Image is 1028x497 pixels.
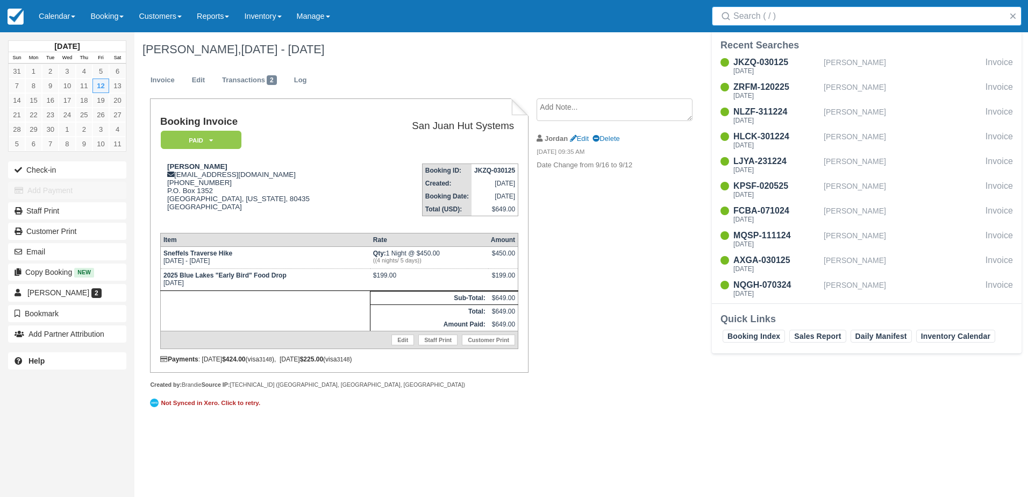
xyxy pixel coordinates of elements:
h2: San Juan Hut Systems [370,120,514,132]
a: [PERSON_NAME] 2 [8,284,126,301]
div: Invoice [986,254,1013,274]
div: [EMAIL_ADDRESS][DOMAIN_NAME] [PHONE_NUMBER] P.O. Box 1352 [GEOGRAPHIC_DATA], [US_STATE], 80435 [G... [160,162,366,224]
div: [PERSON_NAME] [824,229,981,250]
a: 18 [76,93,92,108]
a: HLCK-301224[DATE][PERSON_NAME]Invoice [712,130,1022,151]
strong: 2025 Blue Lakes "Early Bird" Food Drop [163,272,287,279]
div: [DATE] [733,167,819,173]
a: Invoice [142,70,183,91]
td: $199.00 [370,268,488,290]
td: [DATE] [160,268,370,290]
em: Paid [161,131,241,150]
a: 5 [9,137,25,151]
td: $649.00 [472,203,518,216]
th: Thu [76,52,92,64]
a: 2 [42,64,59,79]
span: 2 [91,288,102,298]
a: 20 [109,93,126,108]
div: ZRFM-120225 [733,81,819,94]
div: [DATE] [733,142,819,148]
a: 15 [25,93,42,108]
div: [DATE] [733,290,819,297]
div: Recent Searches [720,39,1013,52]
div: [PERSON_NAME] [824,155,981,175]
div: LJYA-231224 [733,155,819,168]
a: 1 [25,64,42,79]
small: 3148 [337,356,349,363]
div: : [DATE] (visa ), [DATE] (visa ) [160,356,518,363]
a: NLZF-311224[DATE][PERSON_NAME]Invoice [712,105,1022,126]
a: 3 [92,122,109,137]
a: 9 [76,137,92,151]
a: Edit [570,134,589,143]
div: [PERSON_NAME] [824,56,981,76]
div: Invoice [986,81,1013,101]
th: Wed [59,52,75,64]
div: MQSP-111124 [733,229,819,242]
div: [DATE] [733,117,819,124]
a: LJYA-231224[DATE][PERSON_NAME]Invoice [712,155,1022,175]
span: [PERSON_NAME] [27,288,89,297]
td: [DATE] - [DATE] [160,246,370,268]
a: 14 [9,93,25,108]
a: AXGA-030125[DATE][PERSON_NAME]Invoice [712,254,1022,274]
div: [DATE] [733,191,819,198]
div: AXGA-030125 [733,254,819,267]
th: Booking ID: [422,164,472,177]
a: Paid [160,130,238,150]
div: NQGH-070324 [733,279,819,292]
strong: [PERSON_NAME] [167,162,227,171]
div: Invoice [986,279,1013,299]
td: $649.00 [488,304,518,318]
th: Amount [488,233,518,246]
small: 3148 [259,356,272,363]
a: 7 [42,137,59,151]
a: FCBA-071024[DATE][PERSON_NAME]Invoice [712,204,1022,225]
a: MQSP-111124[DATE][PERSON_NAME]Invoice [712,229,1022,250]
a: 6 [109,64,126,79]
a: 12 [92,79,109,93]
th: Tue [42,52,59,64]
button: Add Partner Attribution [8,325,126,343]
div: [PERSON_NAME] [824,81,981,101]
a: 21 [9,108,25,122]
a: Daily Manifest [851,330,912,343]
a: Help [8,352,126,370]
a: Edit [184,70,213,91]
strong: [DATE] [54,42,80,51]
a: Not Synced in Xero. Click to retry. [150,397,263,409]
span: New [74,268,94,277]
a: 23 [42,108,59,122]
div: [PERSON_NAME] [824,204,981,225]
a: 10 [92,137,109,151]
div: [PERSON_NAME] [824,279,981,299]
a: 29 [25,122,42,137]
td: 1 Night @ $450.00 [370,246,488,268]
b: Help [28,357,45,365]
th: Sat [109,52,126,64]
span: 2 [267,75,277,85]
strong: $225.00 [300,356,323,363]
div: [PERSON_NAME] [824,254,981,274]
div: Invoice [986,204,1013,225]
div: Invoice [986,105,1013,126]
button: Copy Booking New [8,264,126,281]
a: 3 [59,64,75,79]
button: Add Payment [8,182,126,199]
a: 9 [42,79,59,93]
button: Bookmark [8,305,126,322]
a: Staff Print [418,335,458,345]
div: $450.00 [491,250,515,266]
div: Invoice [986,56,1013,76]
div: [DATE] [733,93,819,99]
div: HLCK-301224 [733,130,819,143]
h1: [PERSON_NAME], [142,43,897,56]
p: Date Change from 9/16 to 9/12 [537,160,718,171]
a: 31 [9,64,25,79]
a: 6 [25,137,42,151]
img: checkfront-main-nav-mini-logo.png [8,9,24,25]
a: 24 [59,108,75,122]
a: Customer Print [462,335,515,345]
div: Invoice [986,155,1013,175]
span: [DATE] - [DATE] [241,42,324,56]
